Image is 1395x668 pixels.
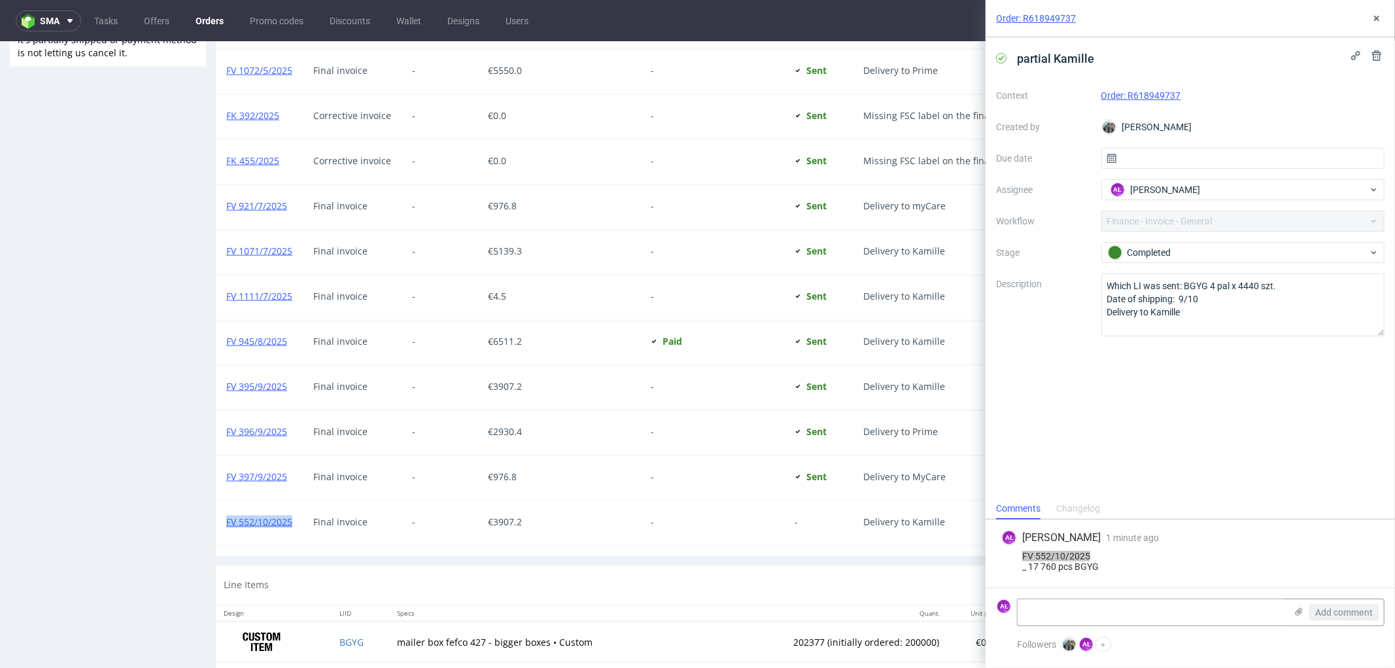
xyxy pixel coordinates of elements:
a: FV 1071/7/2025 [226,203,292,215]
div: Sent [795,24,827,34]
span: - [651,204,683,215]
th: Quant. [730,563,947,580]
span: Final invoice [313,475,391,485]
small: Margin summary [1317,536,1377,543]
span: - [651,385,683,395]
span: Final invoice [313,294,391,305]
label: Stage [996,245,1091,260]
label: Due date [996,150,1091,166]
span: - [651,159,683,169]
td: [DATE] [1237,621,1298,662]
div: Shipped [1099,592,1147,608]
span: - [412,204,467,215]
span: Final invoice [313,249,391,260]
span: Final invoice [313,159,391,169]
a: FK 392/2025 [226,67,279,80]
button: + [1095,637,1111,652]
span: [PERSON_NAME] [1131,183,1201,196]
span: - [651,475,683,485]
div: Changelog [1056,499,1100,519]
a: FV 945/8/2025 [226,293,287,306]
span: € 0.0 [488,67,506,80]
th: Net Total [1007,563,1092,580]
a: Users [498,10,536,31]
img: logo [22,14,40,29]
a: Promo codes [242,10,311,31]
a: BGYG [339,594,364,606]
span: - [412,249,467,260]
span: Final invoice [313,385,391,395]
td: - [1298,621,1357,662]
button: sma [16,10,81,31]
span: - [412,114,467,124]
div: FV 552/10/2025 _ 17 760 pcs BGYG [1001,551,1379,572]
span: 1 minute ago [1106,533,1159,543]
span: - [412,294,467,305]
figcaption: AŁ [1003,531,1016,544]
span: Corrective invoice [313,114,391,124]
label: Description [996,276,1091,334]
figcaption: AŁ [1080,638,1093,651]
th: Deadline [1237,563,1298,580]
img: Zeniuk Magdalena [1103,120,1116,133]
a: Designs [439,10,487,31]
th: Specs [389,563,731,580]
span: - [651,24,683,34]
span: - [651,114,683,124]
img: Zeniuk Magdalena [1063,638,1076,651]
a: Discounts [322,10,378,31]
div: Paid [651,294,682,305]
span: - [412,430,467,440]
span: € 3907.2 [488,338,522,351]
td: [DATE] [1237,580,1298,621]
span: - [412,340,467,350]
span: - [412,475,467,485]
a: Offers [136,10,177,31]
span: sma [40,16,60,26]
a: Wallet [388,10,429,31]
span: Final invoice [313,24,391,34]
div: Sent [795,430,827,440]
td: 202377 (initially ordered: 200000) [730,580,947,621]
span: - [651,340,683,350]
a: FK 455/2025 [226,113,279,125]
th: Shipment [1298,563,1357,580]
div: Sent [795,340,827,350]
div: [PERSON_NAME] [1101,116,1385,137]
span: € 0.0 [488,113,506,125]
textarea: Which LI was sent: BGYG 4 pal x 4440 szt. Date of shipping: 9/10 Delivery to Kamille [1101,273,1385,336]
th: Batch [1177,563,1237,580]
div: Line Items [216,524,1385,563]
span: € 976.8 [488,429,517,441]
span: partial Kamille [1012,48,1099,69]
span: - [412,385,467,395]
span: € 4.5 [488,248,506,260]
label: Workflow [996,213,1091,229]
span: Final invoice [313,430,391,440]
span: € 5550.0 [488,22,522,35]
span: Missing FSC label on the final invoice. [863,114,1028,124]
a: Tasks [86,10,126,31]
div: Sent [795,159,827,169]
span: Followers [1017,639,1056,650]
span: Delivery to Kamille [863,475,1028,485]
span: [PERSON_NAME] [1022,531,1101,545]
span: € 3907.2 [488,474,522,486]
label: Context [996,88,1091,103]
span: Delivery to Prime [863,24,1028,34]
label: Assignee [996,182,1091,198]
th: LIID [332,563,388,580]
div: Comments [996,499,1041,519]
span: Delivery to Kamille [863,294,1028,305]
span: - [412,24,467,34]
td: €0.22 [947,580,1007,621]
img: ico-item-custom-a8f9c3db6a5631ce2f509e228e8b95abde266dc4376634de7b166047de09ff05.png [229,625,294,658]
span: Delivery to Kamille [863,340,1028,350]
span: Corrective invoice [313,69,391,79]
span: € 976.8 [488,158,517,170]
td: [DATE] [1177,621,1237,662]
span: Final invoice [313,204,391,215]
figcaption: AŁ [1111,183,1124,196]
small: Manage dielines [1249,536,1307,543]
th: Unit price [947,563,1007,580]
